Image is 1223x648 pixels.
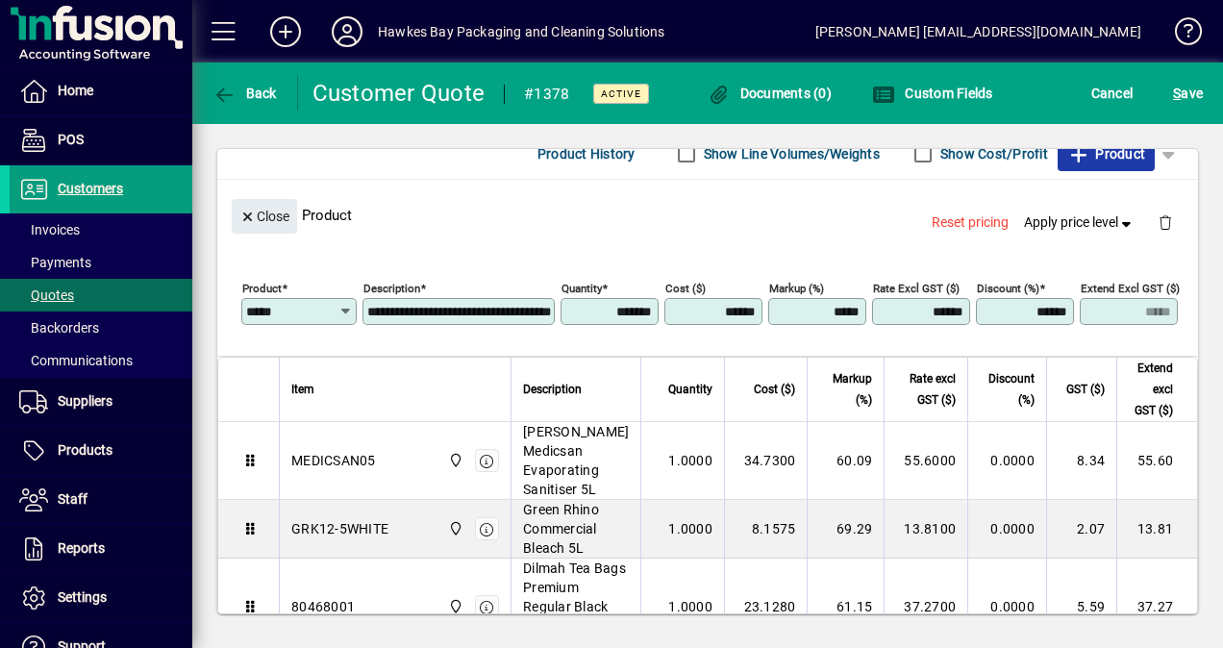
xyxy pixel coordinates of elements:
app-page-header-button: Delete [1142,213,1188,231]
td: 0.0000 [967,422,1046,500]
span: 1.0000 [668,519,712,538]
td: 60.09 [807,422,884,500]
a: Quotes [10,279,192,312]
span: Custom Fields [872,86,993,101]
button: Close [232,199,297,234]
button: Custom Fields [867,76,998,111]
button: Back [208,76,282,111]
button: Delete [1142,199,1188,245]
span: 1.0000 [668,451,712,470]
span: 1.0000 [668,597,712,616]
td: 69.29 [807,500,884,559]
span: ave [1173,78,1203,109]
mat-label: Product [242,282,282,295]
span: Cost ($) [754,379,795,400]
button: Product [1058,137,1155,171]
a: Home [10,67,192,115]
mat-label: Quantity [562,282,602,295]
td: 13.81 [1116,500,1197,559]
span: Product [1067,138,1145,169]
button: Apply price level [1016,206,1143,240]
button: Profile [316,14,378,49]
span: Description [523,379,582,400]
span: Close [239,201,289,233]
span: Quotes [19,287,74,303]
div: MEDICSAN05 [291,451,376,470]
div: GRK12-5WHITE [291,519,388,538]
td: 34.7300 [724,422,808,500]
a: Payments [10,246,192,279]
span: Apply price level [1024,212,1136,233]
button: Add [255,14,316,49]
span: Central [443,518,465,539]
span: [PERSON_NAME] Medicsan Evaporating Sanitiser 5L [523,422,629,499]
span: Product History [537,138,636,169]
span: Customers [58,181,123,196]
button: Cancel [1086,76,1138,111]
mat-label: Markup (%) [769,282,824,295]
span: Markup (%) [819,368,872,411]
app-page-header-button: Close [227,207,302,224]
button: Reset pricing [924,206,1016,240]
a: Products [10,427,192,475]
div: Product [217,180,1198,250]
span: Settings [58,589,107,605]
mat-label: Description [363,282,420,295]
a: Knowledge Base [1161,4,1199,66]
a: Invoices [10,213,192,246]
mat-label: Extend excl GST ($) [1081,282,1180,295]
span: Active [601,87,641,100]
span: Back [212,86,277,101]
a: Backorders [10,312,192,344]
button: Documents (0) [702,76,836,111]
a: Communications [10,344,192,377]
label: Show Line Volumes/Weights [700,144,880,163]
span: Home [58,83,93,98]
span: Reset pricing [932,212,1009,233]
mat-label: Discount (%) [977,282,1039,295]
div: 80468001 [291,597,355,616]
div: 37.2700 [896,597,956,616]
button: Save [1168,76,1208,111]
span: Cancel [1091,78,1134,109]
td: 2.07 [1046,500,1116,559]
span: Reports [58,540,105,556]
a: Staff [10,476,192,524]
td: 55.60 [1116,422,1197,500]
span: Invoices [19,222,80,237]
mat-label: Rate excl GST ($) [873,282,960,295]
span: Suppliers [58,393,112,409]
span: Discount (%) [980,368,1035,411]
div: Hawkes Bay Packaging and Cleaning Solutions [378,16,665,47]
span: Communications [19,353,133,368]
span: Staff [58,491,87,507]
span: Quantity [668,379,712,400]
span: S [1173,86,1181,101]
span: GST ($) [1066,379,1105,400]
span: Green Rhino Commercial Bleach 5L [523,500,629,558]
span: Rate excl GST ($) [896,368,956,411]
span: Documents (0) [707,86,832,101]
div: #1378 [524,79,569,110]
td: 0.0000 [967,500,1046,559]
span: Products [58,442,112,458]
div: 55.6000 [896,451,956,470]
button: Product History [530,137,643,171]
span: Central [443,596,465,617]
div: 13.8100 [896,519,956,538]
span: Backorders [19,320,99,336]
span: Item [291,379,314,400]
a: Suppliers [10,378,192,426]
td: 8.1575 [724,500,808,559]
a: Reports [10,525,192,573]
label: Show Cost/Profit [936,144,1048,163]
span: Central [443,450,465,471]
mat-label: Cost ($) [665,282,706,295]
a: POS [10,116,192,164]
app-page-header-button: Back [192,76,298,111]
span: POS [58,132,84,147]
div: [PERSON_NAME] [EMAIL_ADDRESS][DOMAIN_NAME] [815,16,1141,47]
span: Payments [19,255,91,270]
td: 8.34 [1046,422,1116,500]
a: Settings [10,574,192,622]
